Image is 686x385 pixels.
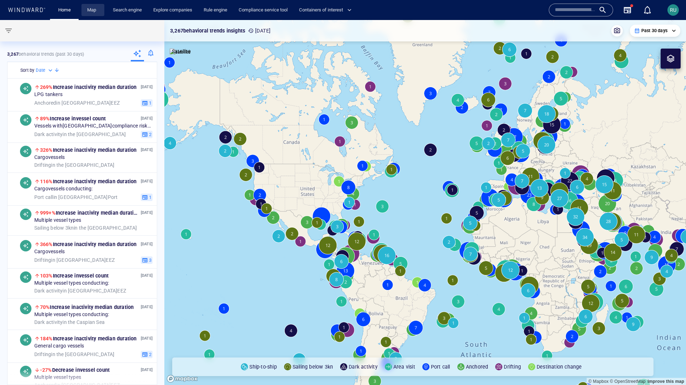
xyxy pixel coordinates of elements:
[40,336,53,341] span: 184%
[141,130,153,138] button: 2
[141,256,153,264] button: 3
[40,367,110,373] span: Decrease in vessel count
[40,273,109,279] span: Increase in vessel count
[34,257,115,263] span: in [GEOGRAPHIC_DATA] EEZ
[141,193,153,201] button: 1
[40,210,140,216] span: Increase in activity median duration
[53,4,76,16] button: Home
[34,249,65,255] span: Cargo vessels
[148,100,151,106] span: 1
[141,241,153,247] p: [DATE]
[172,47,191,56] p: Satellite
[248,26,270,35] p: [DATE]
[34,123,153,129] span: Vessels with [GEOGRAPHIC_DATA] compliance risks conducting:
[141,146,153,153] p: [DATE]
[34,343,84,349] span: General cargo vessels
[34,280,109,286] span: Multiple vessel types conducting:
[110,4,145,16] a: Search engine
[40,304,134,310] span: Increase in activity median duration
[148,131,151,137] span: 2
[141,115,153,122] p: [DATE]
[141,366,153,373] p: [DATE]
[34,351,51,357] span: Drifting
[610,379,646,384] a: OpenStreetMap
[40,367,52,373] span: -27%
[34,225,74,230] span: Sailing below 3kn
[34,225,137,231] span: in the [GEOGRAPHIC_DATA]
[293,362,333,371] p: Sailing below 3kn
[141,99,153,107] button: 1
[40,210,56,216] span: 999+%
[170,49,191,56] img: satellite
[148,351,151,357] span: 2
[150,4,195,16] a: Explore companies
[34,194,53,200] span: Port call
[34,319,63,325] span: Dark activity
[34,186,93,192] span: Cargo vessels conducting:
[34,194,118,200] span: in [GEOGRAPHIC_DATA] Port
[36,67,45,74] h6: Date
[393,362,415,371] p: Area visit
[466,362,488,371] p: Anchored
[40,336,137,341] span: Increase in activity median duration
[40,116,106,121] span: Increase in vessel count
[7,51,84,57] p: behavioral trends (Past 30 days)
[34,287,63,293] span: Dark activity
[141,335,153,342] p: [DATE]
[141,209,153,216] p: [DATE]
[34,287,126,294] span: in [GEOGRAPHIC_DATA] EEZ
[647,379,684,384] a: Map feedback
[141,178,153,185] p: [DATE]
[299,6,352,14] span: Containers of interest
[504,362,521,371] p: Drifting
[249,362,277,371] p: Ship-to-ship
[40,304,50,310] span: 70%
[141,304,153,310] p: [DATE]
[34,319,105,325] span: in the Caspian Sea
[148,257,151,263] span: 3
[34,162,51,167] span: Drifting
[141,350,153,358] button: 2
[40,179,137,184] span: Increase in activity median duration
[40,273,53,279] span: 103%
[34,311,109,318] span: Multiple vessel types conducting:
[84,4,101,16] a: Map
[81,4,104,16] button: Map
[34,91,63,98] span: LPG tankers
[40,116,50,121] span: 89%
[164,20,686,385] canvas: Map
[20,67,34,74] h6: Sort by
[40,241,137,247] span: Increase in activity median duration
[236,4,290,16] button: Compliance service tool
[634,27,676,34] div: Past 30 days
[170,26,245,35] p: 3,267 behavioral trends insights
[7,51,19,57] strong: 3,267
[666,3,680,17] button: RU
[40,84,53,90] span: 269%
[34,131,63,137] span: Dark activity
[55,4,74,16] a: Home
[588,379,608,384] a: Mapbox
[40,147,137,153] span: Increase in activity median duration
[670,7,676,13] span: RU
[34,100,120,106] span: in [GEOGRAPHIC_DATA] EEZ
[201,4,230,16] a: Rule engine
[296,4,358,16] button: Containers of interest
[40,147,53,153] span: 326%
[537,362,582,371] p: Destination change
[34,217,81,224] span: Multiple vessel types
[148,194,151,200] span: 1
[166,375,198,383] a: Mapbox logo
[34,154,65,161] span: Cargo vessels
[34,131,126,137] span: in the [GEOGRAPHIC_DATA]
[431,362,450,371] p: Port call
[141,84,153,90] p: [DATE]
[34,162,114,168] span: in the [GEOGRAPHIC_DATA]
[34,257,51,262] span: Drifting
[40,179,53,184] span: 116%
[36,67,54,74] div: Date
[656,353,681,380] iframe: Chat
